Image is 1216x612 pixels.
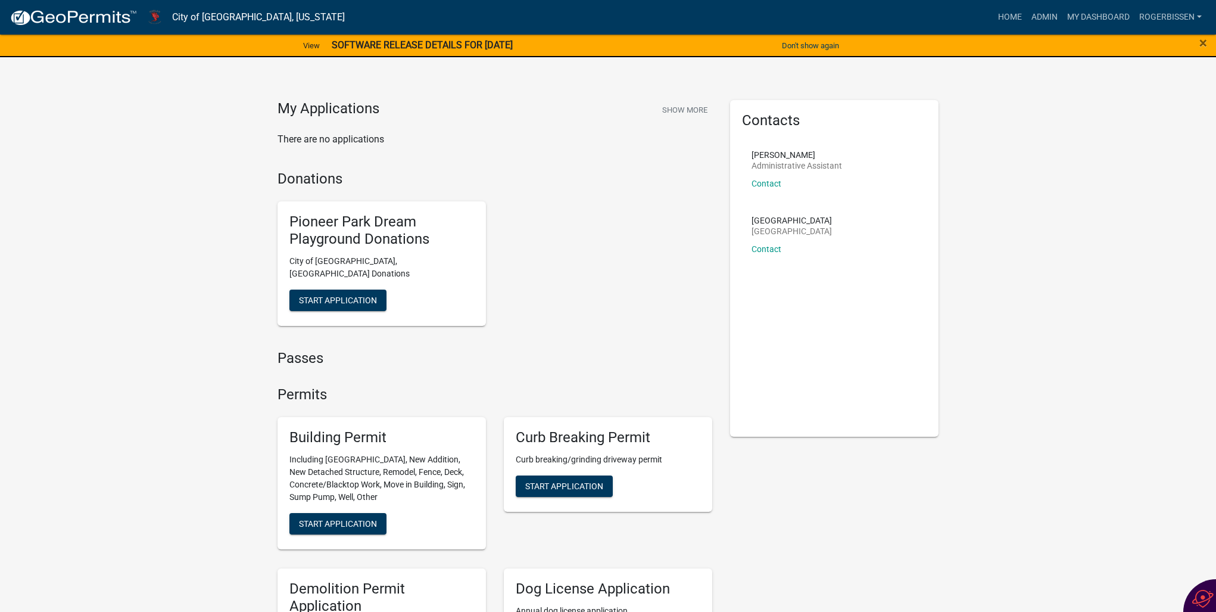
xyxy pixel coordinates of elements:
p: [PERSON_NAME] [752,151,842,159]
p: There are no applications [278,132,712,147]
h5: Pioneer Park Dream Playground Donations [289,213,474,248]
a: My Dashboard [1062,6,1134,29]
button: Start Application [289,513,386,535]
button: Show More [657,100,712,120]
h4: Passes [278,350,712,367]
h5: Contacts [742,112,927,129]
a: Contact [752,244,781,254]
a: Contact [752,179,781,188]
span: Start Application [299,519,377,529]
h5: Dog License Application [516,580,700,598]
p: Including [GEOGRAPHIC_DATA], New Addition, New Detached Structure, Remodel, Fence, Deck, Concrete... [289,453,474,504]
p: Curb breaking/grinding driveway permit [516,453,700,466]
p: City of [GEOGRAPHIC_DATA], [GEOGRAPHIC_DATA] Donations [289,255,474,280]
button: Don't show again [777,36,844,55]
h4: My Applications [278,100,379,118]
button: Start Application [289,290,386,311]
span: × [1199,35,1207,51]
p: [GEOGRAPHIC_DATA] [752,216,832,225]
h4: Donations [278,170,712,188]
a: Home [993,6,1027,29]
span: Start Application [525,481,603,491]
a: View [298,36,325,55]
h5: Building Permit [289,429,474,446]
a: City of [GEOGRAPHIC_DATA], [US_STATE] [172,7,345,27]
h4: Permits [278,386,712,403]
a: Admin [1027,6,1062,29]
button: Start Application [516,476,613,497]
strong: SOFTWARE RELEASE DETAILS FOR [DATE] [332,39,513,51]
span: Start Application [299,295,377,305]
a: RogerBissen [1134,6,1206,29]
img: City of Harlan, Iowa [146,9,163,25]
p: [GEOGRAPHIC_DATA] [752,227,832,235]
button: Close [1199,36,1207,50]
h5: Curb Breaking Permit [516,429,700,446]
p: Administrative Assistant [752,161,842,170]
